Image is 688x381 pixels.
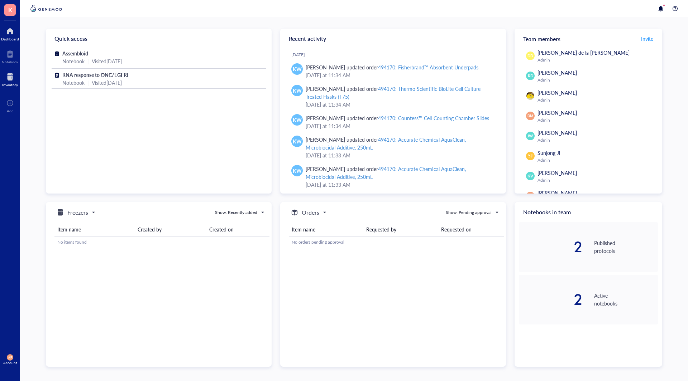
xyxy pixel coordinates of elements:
span: [PERSON_NAME] [537,129,577,136]
button: Invite [641,33,654,44]
img: da48f3c6-a43e-4a2d-aade-5eac0d93827f.jpeg [526,92,534,100]
span: Assembloid [62,50,88,57]
a: KW[PERSON_NAME] updated order494170: Thermo Scientific BioLite Cell Culture Treated Flasks (T75)[... [286,82,500,111]
div: Show: Recently added [215,209,257,216]
div: Admin [537,157,655,163]
span: SJ [528,153,532,159]
span: RD [527,73,533,79]
div: Team members [515,29,662,49]
div: | [87,79,89,87]
div: | [87,57,89,65]
div: [DATE] at 11:34 AM [306,101,494,108]
div: 2 [519,240,583,254]
div: [DATE] at 11:33 AM [306,151,494,159]
div: No orders pending approval [292,239,501,245]
div: [DATE] [291,52,500,58]
div: Notebooks in team [515,202,662,222]
div: Add [7,109,14,113]
span: DD [527,53,533,59]
span: Sunjong Ji [537,149,560,156]
div: Notebook [62,57,85,65]
div: Admin [537,97,655,103]
div: Visited [DATE] [92,79,122,87]
div: Active notebooks [594,292,658,307]
div: Dashboard [1,37,19,41]
span: RNA response to ONC/EGFRi [62,71,128,78]
span: KW [293,65,302,73]
span: JW [527,133,533,139]
span: [PERSON_NAME] [537,69,577,76]
div: [PERSON_NAME] updated order [306,165,494,181]
div: Notebook [2,60,18,64]
div: Quick access [46,29,272,49]
div: [PERSON_NAME] updated order [306,136,494,151]
a: Inventory [2,71,18,87]
div: [PERSON_NAME] updated order [306,114,489,122]
span: [PERSON_NAME] [537,189,577,196]
div: Notebook [62,79,85,87]
span: [PERSON_NAME] [537,109,577,116]
div: Admin [537,137,655,143]
div: [DATE] at 11:34 AM [306,71,494,79]
div: Account [3,361,17,365]
span: [PERSON_NAME] de la [PERSON_NAME] [537,49,630,56]
span: [PERSON_NAME] [537,169,577,176]
h5: Freezers [67,208,88,217]
th: Requested by [363,223,438,236]
span: [PERSON_NAME] [537,89,577,96]
div: 494170: Fisherbrand™ Absorbent Underpads [378,64,478,71]
div: Visited [DATE] [92,57,122,65]
span: KW [293,137,302,145]
span: AP [8,356,12,359]
div: Admin [537,57,655,63]
img: genemod-logo [29,4,64,13]
a: Notebook [2,48,18,64]
div: 494170: Thermo Scientific BioLite Cell Culture Treated Flasks (T75) [306,85,481,100]
th: Requested on [438,223,504,236]
div: 494170: Accurate Chemical AquaClean, Microbiocidal Additive, 250mL [306,165,466,180]
span: AP [528,193,533,199]
div: Show: Pending approval [446,209,492,216]
div: 494170: Accurate Chemical AquaClean, Microbiocidal Additive, 250mL [306,136,466,151]
div: 494170: Countess™ Cell Counting Chamber Slides [378,114,489,122]
span: KW [293,116,302,124]
div: 2 [519,292,583,307]
div: Recent activity [280,29,506,49]
a: KW[PERSON_NAME] updated order494170: Fisherbrand™ Absorbent Underpads[DATE] at 11:34 AM [286,60,500,82]
h5: Orders [302,208,319,217]
div: [DATE] at 11:33 AM [306,181,494,189]
a: KW[PERSON_NAME] updated order494170: Countess™ Cell Counting Chamber Slides[DATE] at 11:34 AM [286,111,500,133]
span: DM [527,113,533,118]
th: Item name [289,223,363,236]
th: Created on [206,223,269,236]
th: Created by [135,223,206,236]
span: KW [293,87,302,94]
span: KW [293,167,302,175]
div: [PERSON_NAME] updated order [306,85,494,101]
div: Admin [537,117,655,123]
div: [DATE] at 11:34 AM [306,122,494,130]
div: Admin [537,177,655,183]
a: KW[PERSON_NAME] updated order494170: Accurate Chemical AquaClean, Microbiocidal Additive, 250mL[D... [286,133,500,162]
a: Dashboard [1,25,19,41]
a: KW[PERSON_NAME] updated order494170: Accurate Chemical AquaClean, Microbiocidal Additive, 250mL[D... [286,162,500,191]
th: Item name [54,223,135,236]
div: Published protocols [594,239,658,255]
span: Invite [641,35,653,42]
div: Inventory [2,83,18,87]
div: [PERSON_NAME] updated order [306,63,478,71]
span: K [8,5,12,14]
div: Admin [537,77,655,83]
span: KV [527,173,533,179]
div: No items found [57,239,267,245]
